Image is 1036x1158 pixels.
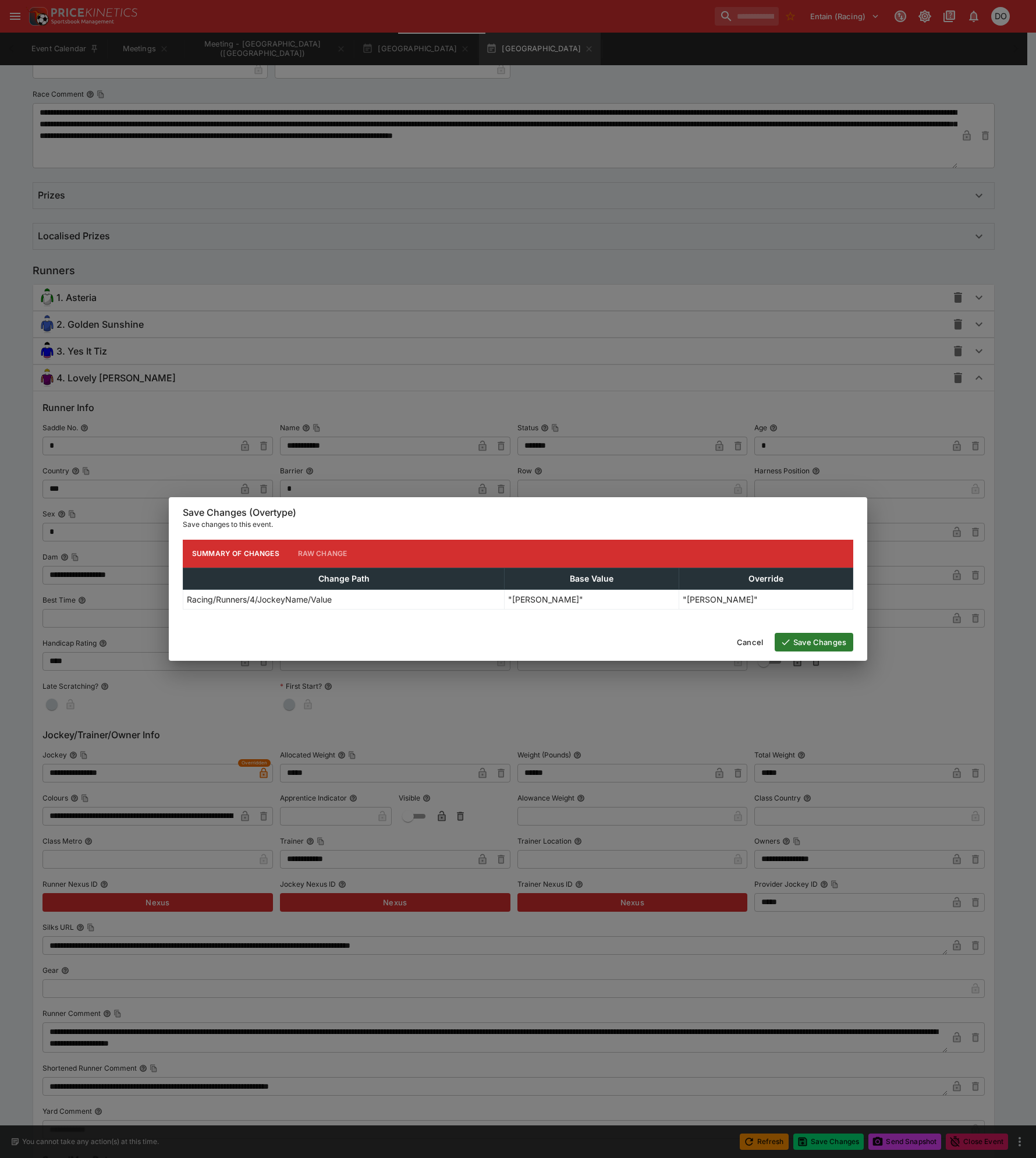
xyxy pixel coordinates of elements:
p: Save changes to this event. [183,519,853,530]
button: Save Changes [775,633,853,651]
h6: Save Changes (Overtype) [183,507,853,519]
th: Change Path [183,568,505,589]
button: Raw Change [289,540,357,568]
button: Summary of Changes [183,540,289,568]
td: "[PERSON_NAME]" [679,589,853,609]
th: Base Value [505,568,679,589]
button: Cancel [730,633,770,651]
td: "[PERSON_NAME]" [505,589,679,609]
p: Racing/Runners/4/JockeyName/Value [187,593,332,605]
th: Override [679,568,853,589]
